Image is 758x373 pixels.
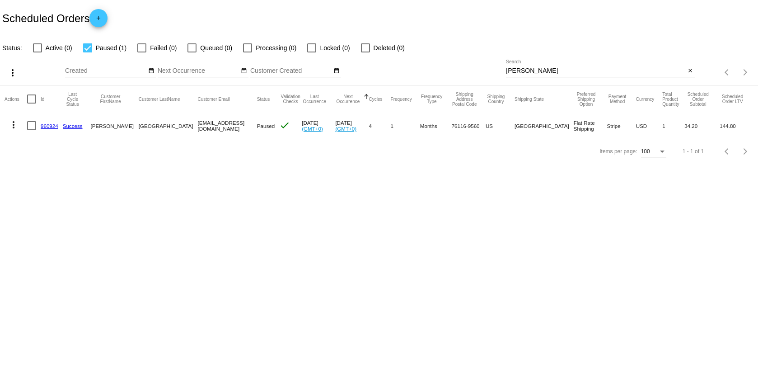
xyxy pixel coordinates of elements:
mat-icon: close [687,67,693,75]
span: Deleted (0) [374,42,405,53]
span: Active (0) [46,42,72,53]
mat-icon: add [93,15,104,26]
button: Change sorting for CustomerEmail [197,96,229,102]
button: Change sorting for LifetimeValue [720,94,745,104]
mat-icon: date_range [148,67,154,75]
button: Change sorting for CustomerFirstName [91,94,131,104]
input: Customer Created [250,67,332,75]
button: Change sorting for CurrencyIso [636,96,655,102]
mat-cell: USD [636,113,663,139]
mat-cell: [GEOGRAPHIC_DATA] [139,113,198,139]
span: Paused (1) [96,42,126,53]
input: Created [65,67,146,75]
button: Change sorting for Cycles [369,96,383,102]
button: Change sorting for Frequency [391,96,412,102]
span: 100 [641,148,650,155]
div: 1 - 1 of 1 [683,148,704,155]
button: Change sorting for PreferredShippingOption [574,92,599,107]
mat-cell: Months [420,113,452,139]
mat-cell: [PERSON_NAME] [91,113,139,139]
a: (GMT+0) [302,126,323,132]
button: Change sorting for ShippingState [515,96,544,102]
mat-header-cell: Validation Checks [279,85,302,113]
button: Clear [686,66,695,76]
a: 960924 [41,123,58,129]
button: Change sorting for LastOccurrenceUtc [302,94,327,104]
mat-cell: [DATE] [302,113,335,139]
mat-icon: more_vert [7,67,18,78]
mat-cell: 76116-9560 [452,113,486,139]
mat-cell: 1 [391,113,420,139]
button: Next page [736,63,754,81]
mat-cell: 34.20 [684,113,720,139]
span: Failed (0) [150,42,177,53]
mat-header-cell: Total Product Quantity [662,85,684,113]
h2: Scheduled Orders [2,9,108,27]
mat-cell: Stripe [607,113,636,139]
button: Change sorting for FrequencyType [420,94,444,104]
span: Status: [2,44,22,52]
a: (GMT+0) [335,126,356,132]
span: Queued (0) [200,42,232,53]
button: Change sorting for Subtotal [684,92,711,107]
button: Change sorting for Id [41,96,44,102]
mat-cell: [EMAIL_ADDRESS][DOMAIN_NAME] [197,113,257,139]
button: Previous page [718,63,736,81]
input: Search [506,67,685,75]
button: Change sorting for LastProcessingCycleId [63,92,83,107]
button: Previous page [718,142,736,161]
div: Items per page: [599,148,637,155]
mat-cell: 1 [662,113,684,139]
button: Change sorting for PaymentMethod.Type [607,94,627,104]
input: Next Occurrence [158,67,239,75]
button: Change sorting for ShippingCountry [486,94,506,104]
mat-cell: 4 [369,113,391,139]
button: Change sorting for ShippingPostcode [452,92,477,107]
span: Locked (0) [320,42,350,53]
mat-icon: date_range [241,67,247,75]
span: Paused [257,123,275,129]
a: Success [63,123,83,129]
mat-cell: [DATE] [335,113,369,139]
button: Next page [736,142,754,161]
mat-cell: Flat Rate Shipping [574,113,607,139]
button: Change sorting for NextOccurrenceUtc [335,94,360,104]
span: Processing (0) [256,42,296,53]
mat-icon: check [279,120,290,131]
mat-cell: 144.80 [720,113,753,139]
mat-select: Items per page: [641,149,666,155]
button: Change sorting for Status [257,96,270,102]
mat-cell: US [486,113,515,139]
mat-icon: date_range [333,67,340,75]
mat-icon: more_vert [8,119,19,130]
button: Change sorting for CustomerLastName [139,96,180,102]
mat-cell: [GEOGRAPHIC_DATA] [515,113,574,139]
mat-header-cell: Actions [5,85,27,113]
